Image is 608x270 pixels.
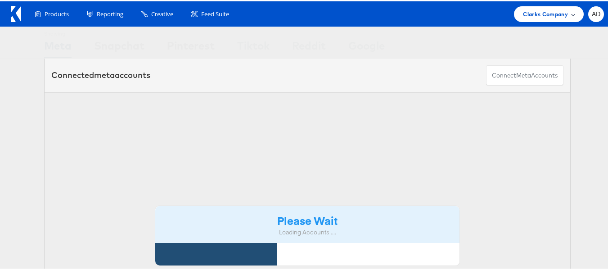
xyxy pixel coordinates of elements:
div: Snapchat [94,37,144,57]
div: Loading Accounts .... [162,227,453,235]
div: Google [348,37,385,57]
span: Reporting [97,9,123,17]
span: Creative [151,9,173,17]
span: meta [516,70,531,78]
span: Products [45,9,69,17]
div: Connected accounts [51,68,150,80]
span: Clarks Company [523,8,568,18]
button: ConnectmetaAccounts [486,64,563,84]
span: meta [94,69,115,79]
div: Showing [44,26,72,37]
div: Tiktok [237,37,270,57]
span: Feed Suite [201,9,229,17]
strong: Please Wait [277,211,338,226]
div: Reddit [292,37,326,57]
div: Meta [44,37,72,57]
span: AD [592,10,601,16]
div: Pinterest [167,37,215,57]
